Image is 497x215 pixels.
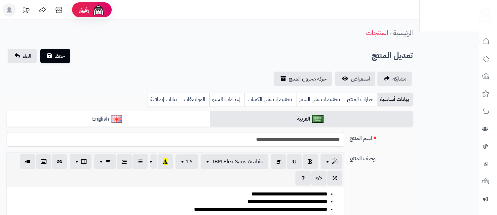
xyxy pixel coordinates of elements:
h2: تعديل المنتج [372,49,413,63]
a: بيانات إضافية [148,93,181,106]
a: العربية [210,111,413,127]
span: 16 [186,158,193,166]
span: مشاركه [393,75,406,83]
img: ai-face.png [92,3,105,17]
a: الرئيسية [393,28,413,38]
span: الغاء [23,52,31,60]
img: العربية [312,115,324,123]
a: استعراض [335,72,375,86]
span: رفيق [79,6,89,14]
a: خيارات المنتج [344,93,377,106]
a: تخفيضات على الكميات [245,93,296,106]
button: 16 [175,154,198,169]
a: بيانات أساسية [377,93,413,106]
a: المنتجات [366,28,388,38]
a: English [7,111,210,127]
label: اسم المنتج [347,132,416,142]
span: IBM Plex Sans Arabic [212,158,263,166]
img: English [111,115,122,123]
a: حركة مخزون المنتج [274,72,332,86]
span: استعراض [351,75,370,83]
span: حركة مخزون المنتج [289,75,326,83]
a: تخفيضات على السعر [296,93,344,106]
button: حفظ [40,49,70,63]
label: وصف المنتج [347,152,416,163]
img: logo [475,5,491,22]
button: IBM Plex Sans Arabic [201,154,268,169]
a: الغاء [8,49,37,63]
a: تحديثات المنصة [18,3,34,18]
a: مشاركه [377,72,412,86]
a: المواصفات [181,93,209,106]
span: حفظ [55,52,65,60]
a: إعدادات السيو [209,93,245,106]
